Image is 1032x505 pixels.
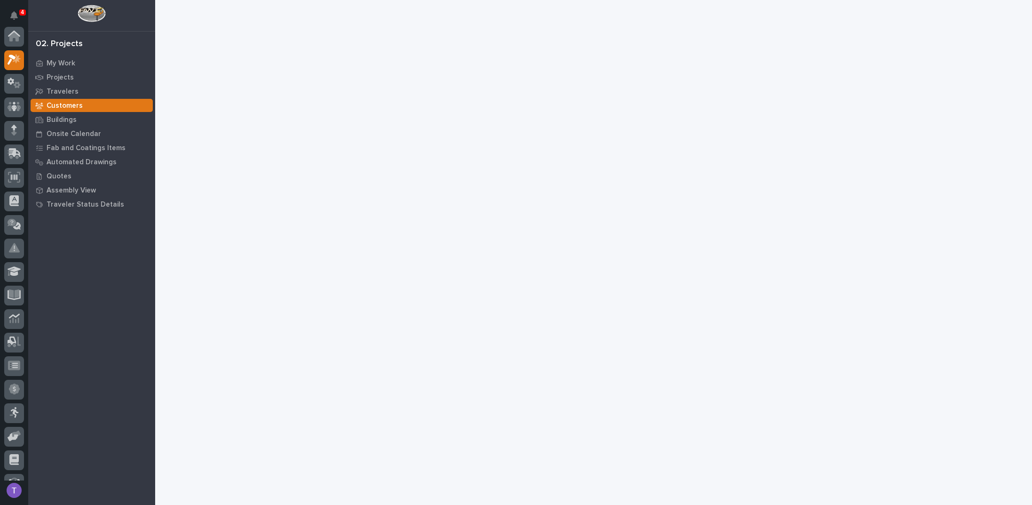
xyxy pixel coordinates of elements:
button: users-avatar [4,481,24,500]
p: Traveler Status Details [47,200,124,209]
p: Onsite Calendar [47,130,101,138]
p: Travelers [47,88,79,96]
button: Notifications [4,6,24,25]
a: Travelers [28,84,155,98]
p: Customers [47,102,83,110]
a: Quotes [28,169,155,183]
p: Buildings [47,116,77,124]
p: Fab and Coatings Items [47,144,126,152]
a: Automated Drawings [28,155,155,169]
p: Quotes [47,172,71,181]
p: Projects [47,73,74,82]
a: Traveler Status Details [28,197,155,211]
a: My Work [28,56,155,70]
p: 4 [21,9,24,16]
a: Fab and Coatings Items [28,141,155,155]
a: Onsite Calendar [28,127,155,141]
a: Assembly View [28,183,155,197]
p: Assembly View [47,186,96,195]
a: Buildings [28,112,155,127]
a: Projects [28,70,155,84]
p: My Work [47,59,75,68]
a: Customers [28,98,155,112]
p: Automated Drawings [47,158,117,167]
div: 02. Projects [36,39,83,49]
img: Workspace Logo [78,5,105,22]
div: Notifications4 [12,11,24,26]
